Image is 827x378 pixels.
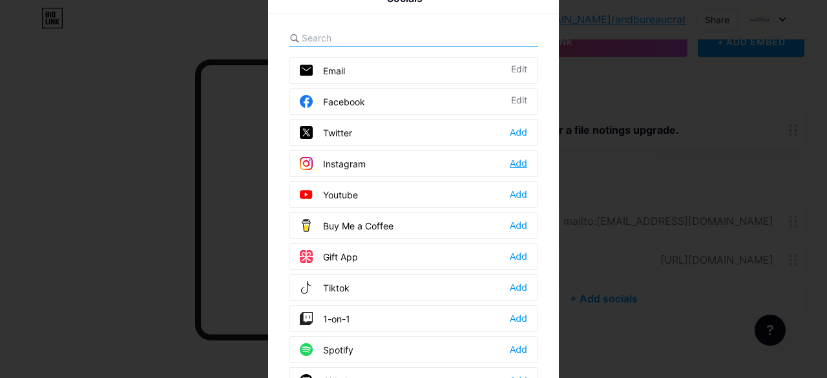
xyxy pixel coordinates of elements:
div: Add [510,281,527,294]
div: Youtube [300,188,358,201]
div: Buy Me a Coffee [300,219,393,232]
div: Add [510,250,527,263]
div: Tiktok [300,281,350,294]
div: Add [510,157,527,170]
div: Instagram [300,157,366,170]
div: Add [510,219,527,232]
div: Edit [511,64,527,77]
div: Add [510,188,527,201]
div: Add [510,312,527,325]
input: Search [302,31,445,45]
div: Edit [511,95,527,108]
div: Add [510,126,527,139]
div: Add [510,343,527,356]
div: Facebook [300,95,365,108]
div: Email [300,64,345,77]
div: Spotify [300,343,353,356]
div: 1-on-1 [300,312,350,325]
div: Twitter [300,126,352,139]
div: Gift App [300,250,358,263]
